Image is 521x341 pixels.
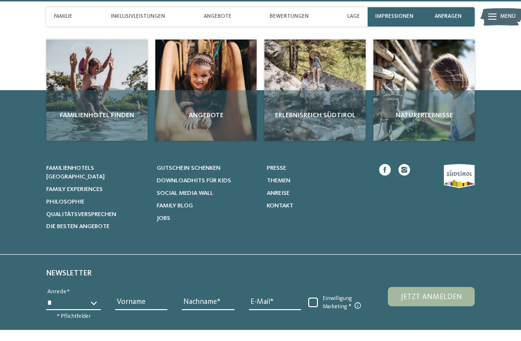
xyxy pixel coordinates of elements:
span: Qualitätsversprechen [46,212,116,218]
button: Jetzt anmelden [388,287,475,307]
span: Newsletter [46,270,92,278]
span: Philosophie [46,199,84,205]
a: Qualitätsversprechen [46,211,147,219]
span: Family Blog [157,203,193,209]
a: Die besten Angebote [46,223,147,232]
span: Familie [54,14,72,20]
span: Downloadhits für Kids [157,178,231,184]
span: Jetzt anmelden [401,294,462,301]
a: Anreise [267,190,368,198]
span: Die besten Angebote [46,224,110,230]
a: Family Experiences [46,186,147,194]
span: Einwilligung Marketing [318,296,373,311]
a: Social Media Wall [157,190,258,198]
span: Social Media Wall [157,191,213,197]
a: Unser Familienhotel in Sexten, euer Urlaubszuhause in den Dolomiten Erlebnisreich Südtirol [264,40,366,141]
img: Unser Familienhotel in Sexten, euer Urlaubszuhause in den Dolomiten [155,40,257,141]
span: Bewertungen [270,14,309,20]
a: Familienhotels [GEOGRAPHIC_DATA] [46,164,147,182]
span: Familienhotel finden [50,111,144,121]
a: Themen [267,177,368,186]
span: Family Experiences [46,187,103,193]
img: Unser Familienhotel in Sexten, euer Urlaubszuhause in den Dolomiten [46,40,148,141]
span: Kontakt [267,203,293,209]
span: Impressionen [375,14,413,20]
a: Philosophie [46,198,147,207]
a: Downloadhits für Kids [157,177,258,186]
span: Inklusivleistungen [111,14,165,20]
img: Unser Familienhotel in Sexten, euer Urlaubszuhause in den Dolomiten [264,40,366,141]
a: Unser Familienhotel in Sexten, euer Urlaubszuhause in den Dolomiten Naturerlebnisse [373,40,475,141]
span: Anreise [267,191,289,197]
span: Angebote [204,14,232,20]
a: Unser Familienhotel in Sexten, euer Urlaubszuhause in den Dolomiten Familienhotel finden [46,40,148,141]
span: * Pflichtfelder [57,314,91,320]
span: Naturerlebnisse [377,111,471,121]
span: Familienhotels [GEOGRAPHIC_DATA] [46,165,105,180]
img: Unser Familienhotel in Sexten, euer Urlaubszuhause in den Dolomiten [373,40,475,141]
a: Kontakt [267,202,368,211]
span: Lage [347,14,360,20]
span: Jobs [157,216,170,222]
a: Presse [267,164,368,173]
span: Gutschein schenken [157,165,220,172]
span: Angebote [159,111,253,121]
span: anfragen [435,14,462,20]
span: Presse [267,165,286,172]
span: Themen [267,178,290,184]
span: Erlebnisreich Südtirol [268,111,362,121]
a: Unser Familienhotel in Sexten, euer Urlaubszuhause in den Dolomiten Angebote [155,40,257,141]
a: Gutschein schenken [157,164,258,173]
a: Family Blog [157,202,258,211]
a: Jobs [157,215,258,223]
